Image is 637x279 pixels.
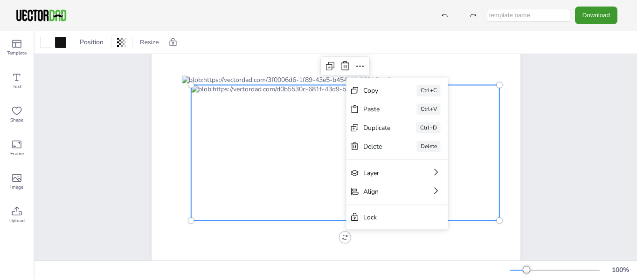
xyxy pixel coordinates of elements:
span: Template [7,49,27,57]
div: Paste [363,105,391,114]
span: Upload [9,217,25,225]
div: Align [363,187,405,196]
div: Copy [363,86,391,95]
span: Shape [10,116,23,124]
div: 100 % [609,265,631,274]
button: Download [575,7,617,24]
span: Text [13,83,21,90]
div: Lock [363,213,418,222]
span: Frame [10,150,24,157]
div: Delete [417,141,441,152]
div: Delete [363,142,391,151]
div: Ctrl+D [416,122,441,133]
button: Resize [136,35,163,50]
span: Position [78,38,105,47]
div: Ctrl+V [417,103,441,115]
span: Image [10,184,23,191]
div: Ctrl+C [417,85,441,96]
input: template name [487,9,570,22]
div: Layer [363,169,405,177]
div: Duplicate [363,123,390,132]
img: VectorDad-1.png [15,8,68,22]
